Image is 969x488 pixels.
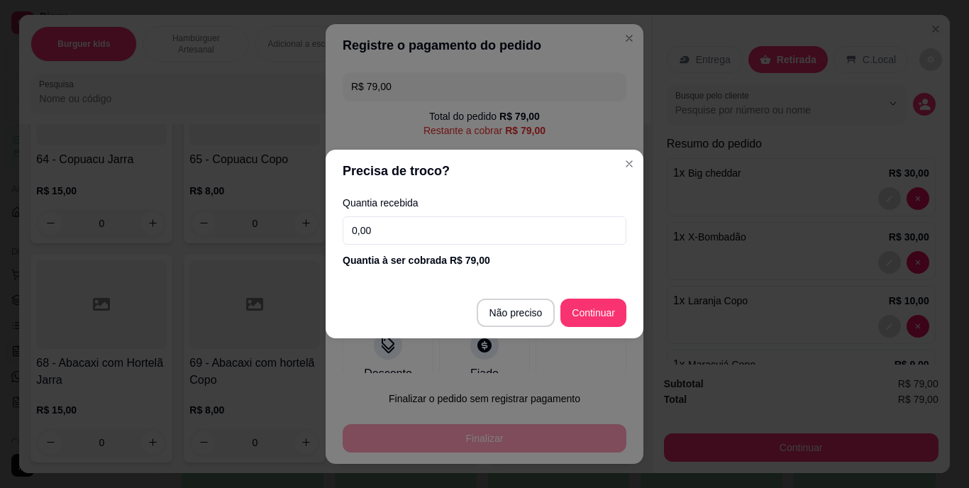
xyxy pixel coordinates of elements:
[326,150,643,192] header: Precisa de troco?
[477,299,555,327] button: Não preciso
[343,198,626,208] label: Quantia recebida
[618,152,641,175] button: Close
[343,253,626,267] div: Quantia à ser cobrada R$ 79,00
[560,299,626,327] button: Continuar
